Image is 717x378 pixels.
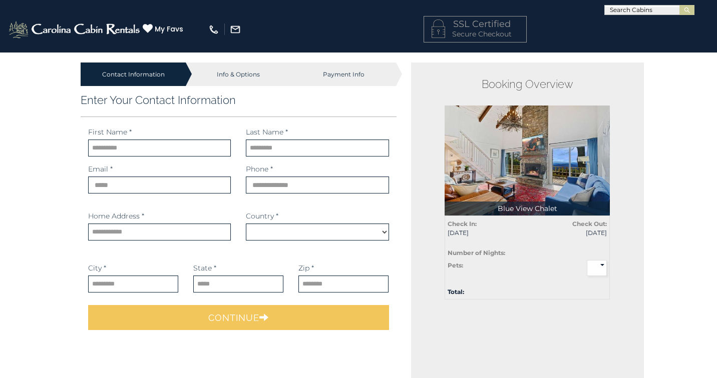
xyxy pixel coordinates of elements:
[88,164,113,174] label: Email *
[448,288,464,295] strong: Total:
[81,93,397,106] h3: Enter Your Contact Information
[445,77,610,90] h2: Booking Overview
[88,263,106,273] label: City *
[535,228,607,237] span: [DATE]
[448,228,520,237] span: [DATE]
[143,23,186,34] a: My Favs
[432,29,519,39] p: Secure Checkout
[155,24,183,34] span: My Favs
[246,211,278,221] label: Country *
[246,127,288,137] label: Last Name *
[432,19,445,38] img: LOCKICON1.png
[88,211,144,221] label: Home Address *
[572,220,607,227] strong: Check Out:
[432,19,519,29] h4: SSL Certified
[298,263,314,273] label: Zip *
[8,19,143,39] img: White-1-2.png
[193,263,216,273] label: State *
[445,201,610,215] p: Blue View Chalet
[448,261,463,269] strong: Pets:
[448,249,505,256] strong: Number of Nights:
[208,24,219,35] img: phone-regular-white.png
[448,220,477,227] strong: Check In:
[246,164,273,174] label: Phone *
[445,105,610,215] img: 1714397655_thumbnail.jpeg
[230,24,241,35] img: mail-regular-white.png
[88,305,389,330] button: Continue
[88,127,132,137] label: First Name *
